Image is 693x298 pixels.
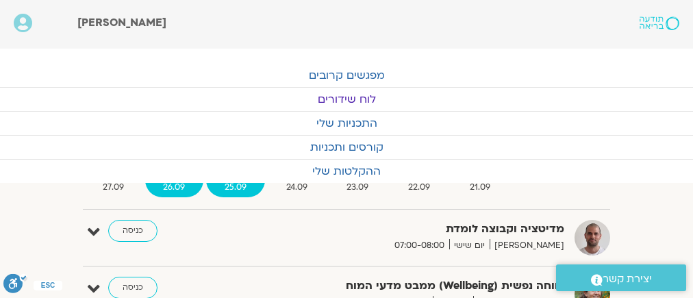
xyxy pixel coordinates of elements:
[390,238,449,253] span: 07:00-08:00
[206,180,265,195] span: 25.09
[270,220,564,238] strong: מדיטציה וקבוצה לומדת
[270,277,564,295] strong: רווחה נפשית (Wellbeing) ממבט מדעי המוח
[84,180,142,195] span: 27.09
[145,180,204,195] span: 26.09
[390,180,449,195] span: 22.09
[108,220,157,242] a: כניסה
[329,180,388,195] span: 23.09
[490,238,564,253] span: [PERSON_NAME]
[268,180,326,195] span: 24.09
[449,238,490,253] span: יום שישי
[556,264,686,291] a: יצירת קשר
[603,270,652,288] span: יצירת קשר
[77,15,166,30] span: [PERSON_NAME]
[451,180,509,195] span: 21.09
